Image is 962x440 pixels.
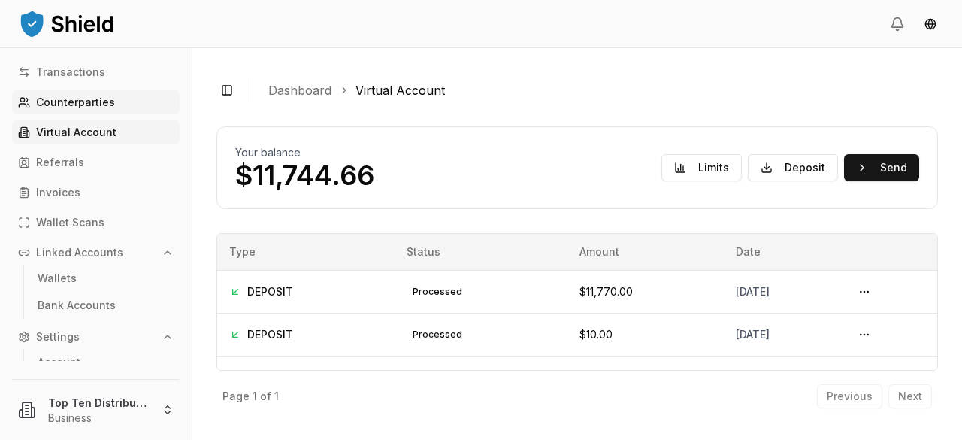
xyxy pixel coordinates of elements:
div: processed [407,283,468,301]
button: Limits [661,154,742,181]
button: Top Ten DistributorBusiness [6,386,186,434]
button: Send [844,154,919,181]
p: Invoices [36,187,80,198]
button: Deposit [748,154,838,181]
p: Wallets [38,273,77,284]
a: Counterparties [12,90,180,114]
p: 1 [274,391,279,402]
a: Bank Accounts [32,293,162,317]
th: Status [395,234,567,270]
p: Virtual Account [36,127,116,138]
a: Referrals [12,150,180,174]
p: Referrals [36,157,84,168]
a: Invoices [12,181,180,205]
span: DEPOSIT [247,284,293,299]
p: Business [48,411,150,426]
p: 1 [253,391,257,402]
a: Virtual Account [12,120,180,144]
button: Settings [12,325,180,349]
th: Amount [567,234,724,270]
h2: Your balance [235,145,374,160]
p: Page [222,391,250,402]
a: Wallets [32,266,162,290]
span: DEPOSIT [247,327,293,342]
a: Dashboard [268,81,331,99]
p: Settings [36,332,80,342]
span: $10.00 [579,328,613,341]
p: Wallet Scans [36,217,104,228]
div: processed [407,326,468,344]
nav: breadcrumb [268,81,926,99]
button: Linked Accounts [12,241,180,265]
a: Virtual Account [355,81,445,99]
p: Linked Accounts [36,247,123,258]
p: Transactions [36,67,105,77]
div: [DATE] [736,327,828,342]
p: Bank Accounts [38,300,116,311]
a: Transactions [12,60,180,84]
img: ShieldPay Logo [18,8,116,38]
p: Top Ten Distributor [48,395,150,411]
th: Date [724,234,840,270]
div: [DATE] [736,284,828,299]
p: $11,744.66 [235,160,374,190]
a: Account [32,350,162,375]
th: Type [217,234,395,270]
a: Wallet Scans [12,211,180,235]
p: Account [38,357,80,368]
span: $11,770.00 [579,285,633,298]
p: of [260,391,271,402]
p: Counterparties [36,97,115,108]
